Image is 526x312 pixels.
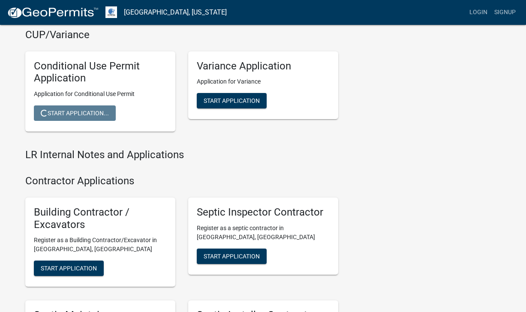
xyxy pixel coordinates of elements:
p: Register as a Building Contractor/Excavator in [GEOGRAPHIC_DATA], [GEOGRAPHIC_DATA] [34,236,167,254]
button: Start Application... [34,105,116,121]
h5: Septic Inspector Contractor [197,206,330,219]
span: Start Application [41,265,97,272]
a: Signup [491,4,519,21]
img: Otter Tail County, Minnesota [105,6,117,18]
h5: Conditional Use Permit Application [34,60,167,85]
a: Login [466,4,491,21]
p: Application for Conditional Use Permit [34,90,167,99]
h4: CUP/Variance [25,29,338,41]
h5: Building Contractor / Excavators [34,206,167,231]
h4: Contractor Applications [25,175,338,187]
span: Start Application [204,252,260,259]
span: Start Application... [41,110,109,117]
button: Start Application [197,249,267,264]
button: Start Application [197,93,267,108]
p: Application for Variance [197,77,330,86]
span: Start Application [204,97,260,104]
p: Register as a septic contractor in [GEOGRAPHIC_DATA], [GEOGRAPHIC_DATA] [197,224,330,242]
h4: LR Internal Notes and Applications [25,149,338,161]
button: Start Application [34,261,104,276]
h5: Variance Application [197,60,330,72]
a: [GEOGRAPHIC_DATA], [US_STATE] [124,5,227,20]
